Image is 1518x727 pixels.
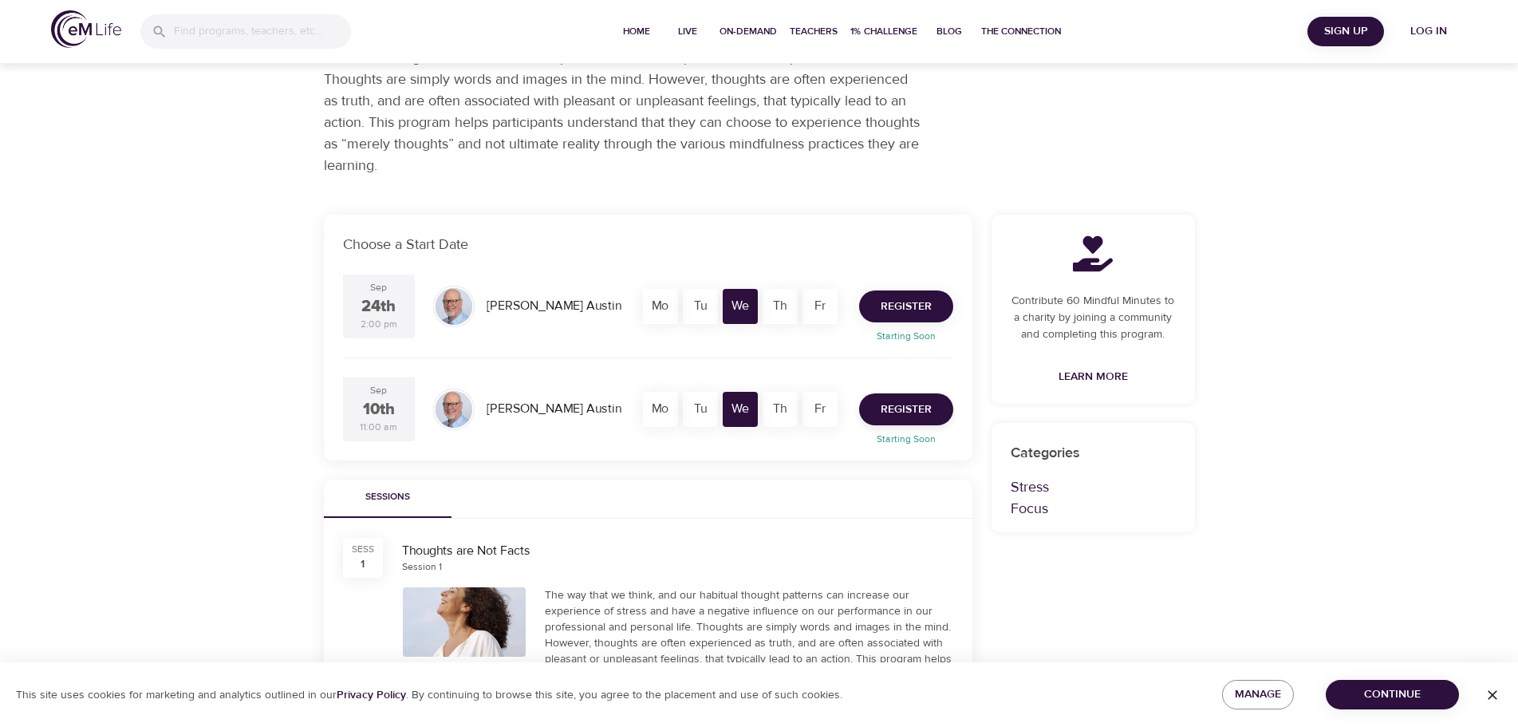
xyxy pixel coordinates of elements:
p: The way that we think, and our habitual thought patterns can increase our experience of stress an... [324,26,922,176]
div: Th [763,289,798,324]
div: SESS [352,543,374,556]
div: The way that we think, and our habitual thought patterns can increase our experience of stress an... [545,587,953,715]
span: Sessions [333,489,442,506]
div: Thoughts are Not Facts [402,542,953,560]
p: Categories [1011,442,1176,464]
div: Mo [643,392,678,427]
span: Sign Up [1314,22,1378,41]
div: 1 [361,556,365,572]
span: Home [617,23,656,40]
div: [PERSON_NAME] Austin [480,290,628,322]
p: Starting Soon [850,329,963,343]
div: Fr [802,392,838,427]
div: We [723,392,758,427]
span: Manage [1235,685,1281,705]
div: Sep [370,281,387,294]
button: Sign Up [1307,17,1384,46]
button: Manage [1222,680,1294,709]
button: Register [859,393,953,425]
div: 2:00 pm [361,318,397,331]
input: Find programs, teachers, etc... [174,14,351,49]
button: Register [859,290,953,322]
span: Continue [1339,685,1446,705]
p: Starting Soon [850,432,963,446]
p: Choose a Start Date [343,234,953,255]
div: Tu [683,289,718,324]
span: Blog [930,23,968,40]
p: Contribute 60 Mindful Minutes to a charity by joining a community and completing this program. [1011,293,1176,343]
p: Focus [1011,498,1176,520]
div: Th [763,392,798,427]
div: 10th [363,398,395,421]
div: Mo [643,289,678,324]
img: logo [51,10,121,48]
span: The Connection [981,23,1061,40]
span: Register [881,297,932,317]
span: Learn More [1059,367,1128,387]
div: 24th [361,295,396,318]
button: Log in [1390,17,1467,46]
a: Learn More [1052,362,1134,392]
span: Log in [1397,22,1461,41]
a: Privacy Policy [337,688,406,702]
div: We [723,289,758,324]
span: Teachers [790,23,838,40]
span: On-Demand [720,23,777,40]
div: Sep [370,384,387,397]
div: Fr [802,289,838,324]
div: Session 1 [402,560,442,574]
span: Register [881,400,932,420]
span: 1% Challenge [850,23,917,40]
p: Stress [1011,476,1176,498]
div: [PERSON_NAME] Austin [480,393,628,425]
button: Continue [1326,680,1459,709]
div: 11:00 am [360,421,397,434]
div: Tu [683,392,718,427]
span: Live [668,23,707,40]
